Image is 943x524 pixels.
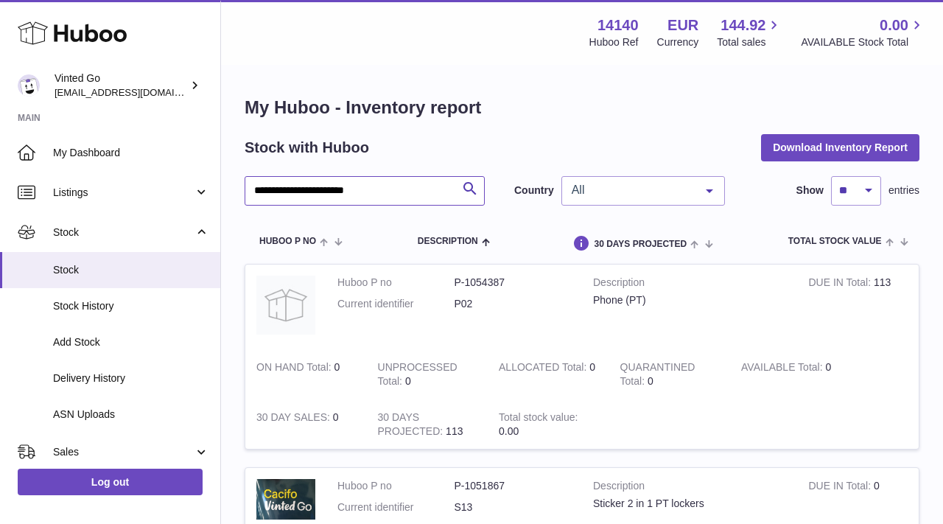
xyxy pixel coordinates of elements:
[256,411,333,427] strong: 30 DAY SALES
[18,469,203,495] a: Log out
[378,411,446,441] strong: 30 DAYS PROJECTED
[245,399,367,450] td: 0
[488,349,609,399] td: 0
[455,500,572,514] dd: S13
[418,237,478,246] span: Description
[594,240,687,249] span: 30 DAYS PROJECTED
[499,425,519,437] span: 0.00
[245,138,369,158] h2: Stock with Huboo
[53,408,209,422] span: ASN Uploads
[667,15,698,35] strong: EUR
[788,237,882,246] span: Total stock value
[808,480,873,495] strong: DUE IN Total
[53,146,209,160] span: My Dashboard
[53,371,209,385] span: Delivery History
[568,183,695,198] span: All
[55,71,187,99] div: Vinted Go
[888,184,919,198] span: entries
[657,35,699,49] div: Currency
[514,184,554,198] label: Country
[53,299,209,313] span: Stock History
[589,35,639,49] div: Huboo Ref
[53,263,209,277] span: Stock
[593,497,786,511] div: Sticker 2 in 1 PT lockers
[593,276,786,293] strong: Description
[741,361,825,377] strong: AVAILABLE Total
[337,297,455,311] dt: Current identifier
[259,237,316,246] span: Huboo P no
[717,15,782,49] a: 144.92 Total sales
[455,276,572,290] dd: P-1054387
[721,15,765,35] span: 144.92
[53,186,194,200] span: Listings
[499,411,578,427] strong: Total stock value
[761,134,919,161] button: Download Inventory Report
[593,479,786,497] strong: Description
[801,15,925,49] a: 0.00 AVAILABLE Stock Total
[597,15,639,35] strong: 14140
[367,399,488,450] td: 113
[337,500,455,514] dt: Current identifier
[55,86,217,98] span: [EMAIL_ADDRESS][DOMAIN_NAME]
[880,15,908,35] span: 0.00
[378,361,458,391] strong: UNPROCESSED Total
[455,479,572,493] dd: P-1051867
[53,335,209,349] span: Add Stock
[18,74,40,97] img: giedre.bartusyte@vinted.com
[337,276,455,290] dt: Huboo P no
[455,297,572,311] dd: P02
[620,361,695,391] strong: QUARANTINED Total
[245,96,919,119] h1: My Huboo - Inventory report
[797,265,919,349] td: 113
[367,349,488,399] td: 0
[53,445,194,459] span: Sales
[337,479,455,493] dt: Huboo P no
[245,349,367,399] td: 0
[648,375,653,387] span: 0
[801,35,925,49] span: AVAILABLE Stock Total
[499,361,589,377] strong: ALLOCATED Total
[808,276,873,292] strong: DUE IN Total
[256,479,315,520] img: product image
[256,361,334,377] strong: ON HAND Total
[593,293,786,307] div: Phone (PT)
[730,349,852,399] td: 0
[717,35,782,49] span: Total sales
[256,276,315,335] img: product image
[53,226,194,240] span: Stock
[796,184,824,198] label: Show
